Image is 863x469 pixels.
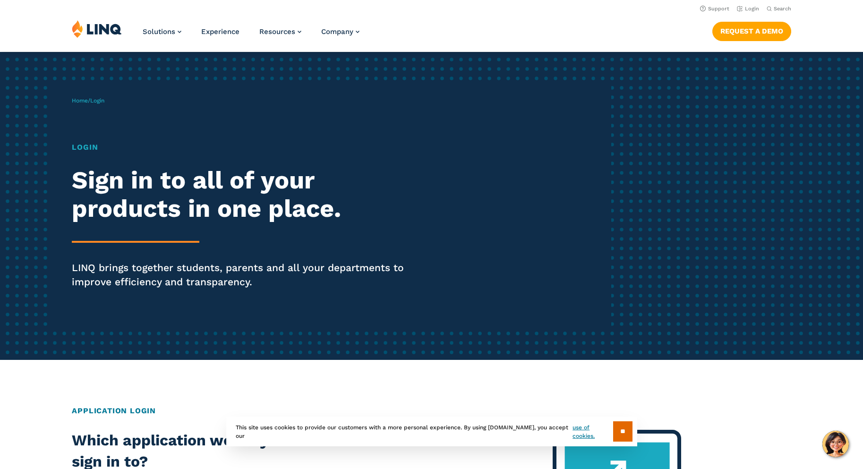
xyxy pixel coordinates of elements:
a: use of cookies. [572,423,613,440]
nav: Primary Navigation [143,20,359,51]
span: Search [774,6,791,12]
button: Open Search Bar [767,5,791,12]
a: Login [737,6,759,12]
span: / [72,97,104,104]
a: Support [700,6,729,12]
span: Login [90,97,104,104]
a: Request a Demo [712,22,791,41]
nav: Button Navigation [712,20,791,41]
a: Solutions [143,27,181,36]
span: Solutions [143,27,175,36]
a: Home [72,97,88,104]
span: Company [321,27,353,36]
a: Experience [201,27,239,36]
a: Company [321,27,359,36]
p: LINQ brings together students, parents and all your departments to improve efficiency and transpa... [72,261,404,289]
span: Resources [259,27,295,36]
h2: Sign in to all of your products in one place. [72,166,404,223]
img: LINQ | K‑12 Software [72,20,122,38]
h1: Login [72,142,404,153]
button: Hello, have a question? Let’s chat. [822,431,849,457]
h2: Application Login [72,405,791,417]
a: Resources [259,27,301,36]
div: This site uses cookies to provide our customers with a more personal experience. By using [DOMAIN... [226,417,637,446]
